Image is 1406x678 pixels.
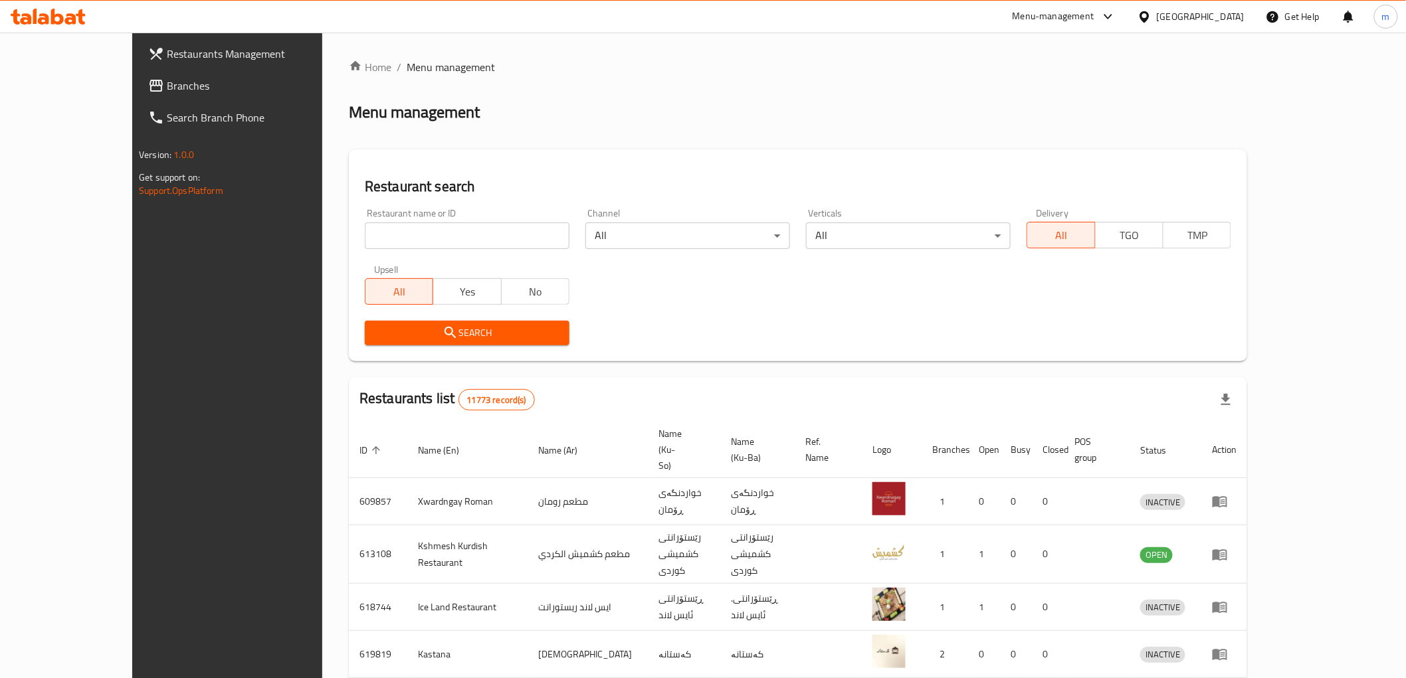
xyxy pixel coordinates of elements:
[359,388,535,410] h2: Restaurants list
[501,278,569,305] button: No
[1169,226,1226,245] span: TMP
[349,102,480,123] h2: Menu management
[805,434,846,466] span: Ref. Name
[1382,9,1390,24] span: m
[720,631,795,678] td: کەستانە
[458,389,535,410] div: Total records count
[407,59,495,75] span: Menu management
[374,265,399,274] label: Upsell
[872,588,906,621] img: Ice Land Restaurant
[922,584,968,631] td: 1
[1036,209,1069,218] label: Delivery
[1095,222,1163,248] button: TGO
[1140,600,1185,616] div: INACTIVE
[418,442,476,458] span: Name (En)
[1101,226,1158,245] span: TGO
[1163,222,1231,248] button: TMP
[528,584,648,631] td: ايس لاند ريستورانت
[349,59,391,75] a: Home
[1074,434,1114,466] span: POS group
[407,478,528,525] td: Xwardngay Roman
[1032,422,1064,478] th: Closed
[1212,547,1237,562] div: Menu
[407,631,528,678] td: Kastana
[648,631,720,678] td: کەستانە
[922,422,968,478] th: Branches
[349,525,407,584] td: 613108
[648,584,720,631] td: ڕێستۆرانتی ئایس لاند
[528,525,648,584] td: مطعم كشميش الكردي
[397,59,401,75] li: /
[138,70,367,102] a: Branches
[459,394,534,406] span: 11773 record(s)
[167,46,356,62] span: Restaurants Management
[806,222,1011,249] div: All
[365,177,1231,197] h2: Restaurant search
[371,282,428,301] span: All
[1201,422,1247,478] th: Action
[138,102,367,133] a: Search Branch Phone
[922,525,968,584] td: 1
[720,584,795,631] td: .ڕێستۆرانتی ئایس لاند
[720,525,795,584] td: رێستۆرانتی کشمیشى كوردى
[1212,599,1237,615] div: Menu
[407,525,528,584] td: Kshmesh Kurdish Restaurant
[648,478,720,525] td: خواردنگەی ڕۆمان
[349,478,407,525] td: 609857
[1027,222,1095,248] button: All
[528,478,648,525] td: مطعم رومان
[139,182,223,199] a: Support.OpsPlatform
[1212,646,1237,662] div: Menu
[658,426,704,473] span: Name (Ku-So)
[349,59,1247,75] nav: breadcrumb
[862,422,922,478] th: Logo
[173,146,194,163] span: 1.0.0
[1000,422,1032,478] th: Busy
[507,282,564,301] span: No
[1140,647,1185,662] span: INACTIVE
[1032,631,1064,678] td: 0
[433,278,501,305] button: Yes
[731,434,779,466] span: Name (Ku-Ba)
[872,635,906,668] img: Kastana
[872,482,906,515] img: Xwardngay Roman
[1013,9,1094,25] div: Menu-management
[349,631,407,678] td: 619819
[139,146,171,163] span: Version:
[648,525,720,584] td: رێستۆرانتی کشمیشى كوردى
[1000,478,1032,525] td: 0
[1000,584,1032,631] td: 0
[538,442,595,458] span: Name (Ar)
[365,321,569,345] button: Search
[359,442,385,458] span: ID
[1140,600,1185,615] span: INACTIVE
[1157,9,1245,24] div: [GEOGRAPHIC_DATA]
[1140,442,1183,458] span: Status
[1140,547,1173,562] span: OPEN
[968,478,1000,525] td: 0
[585,222,790,249] div: All
[1140,494,1185,510] div: INACTIVE
[968,631,1000,678] td: 0
[407,584,528,631] td: Ice Land Restaurant
[365,222,569,249] input: Search for restaurant name or ID..
[1000,631,1032,678] td: 0
[968,584,1000,631] td: 1
[1000,525,1032,584] td: 0
[375,325,559,341] span: Search
[139,169,200,186] span: Get support on:
[1033,226,1090,245] span: All
[922,631,968,678] td: 2
[968,525,1000,584] td: 1
[922,478,968,525] td: 1
[968,422,1000,478] th: Open
[1210,384,1242,416] div: Export file
[1032,584,1064,631] td: 0
[1212,493,1237,509] div: Menu
[167,78,356,94] span: Branches
[720,478,795,525] td: خواردنگەی ڕۆمان
[1140,495,1185,510] span: INACTIVE
[1032,478,1064,525] td: 0
[365,278,433,305] button: All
